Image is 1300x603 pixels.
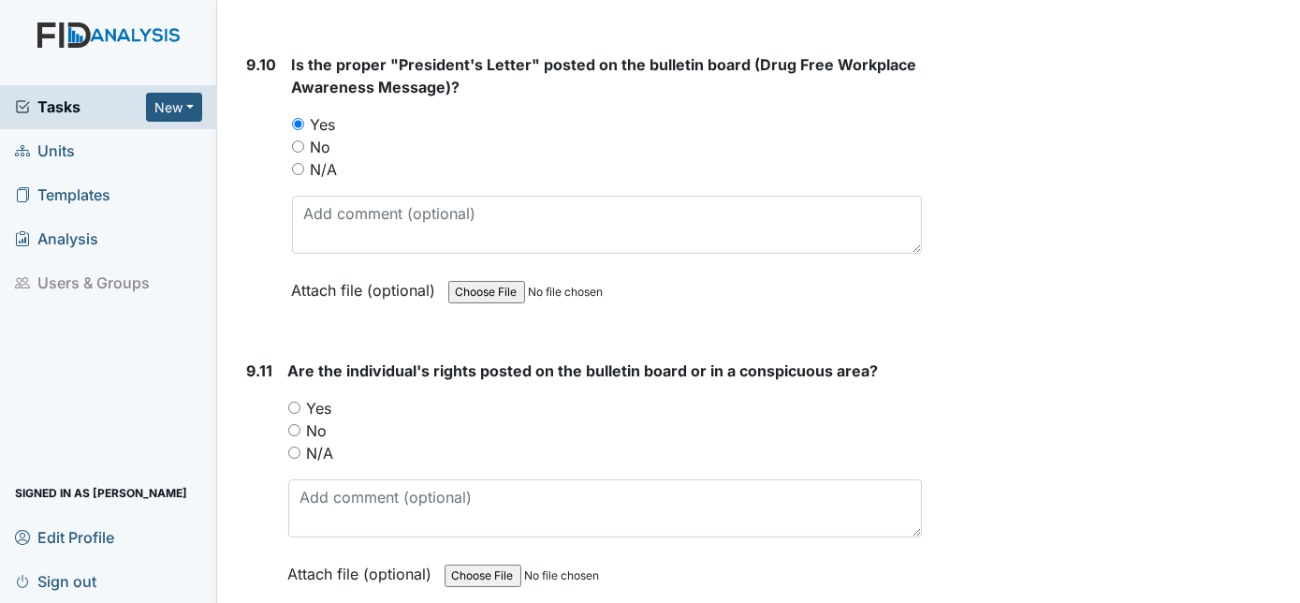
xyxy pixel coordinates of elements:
label: No [307,419,328,442]
button: New [146,93,202,122]
label: 9.11 [247,360,273,382]
input: No [292,140,304,153]
label: Yes [311,113,336,136]
span: Sign out [15,566,96,596]
label: Attach file (optional) [292,269,444,301]
span: Templates [15,181,110,210]
label: Yes [307,397,332,419]
span: Are the individual's rights posted on the bulletin board or in a conspicuous area? [288,361,879,380]
input: Yes [288,402,300,414]
span: Signed in as [PERSON_NAME] [15,478,187,507]
input: N/A [292,163,304,175]
span: Units [15,137,75,166]
span: Edit Profile [15,522,114,552]
label: Attach file (optional) [288,552,440,585]
a: Tasks [15,96,146,118]
span: Analysis [15,225,98,254]
label: 9.10 [247,53,277,76]
label: N/A [307,442,334,464]
label: N/A [311,158,338,181]
input: N/A [288,447,300,459]
label: No [311,136,331,158]
span: Is the proper "President's Letter" posted on the bulletin board (Drug Free Workplace Awareness Me... [292,55,917,96]
input: Yes [292,118,304,130]
input: No [288,424,300,436]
